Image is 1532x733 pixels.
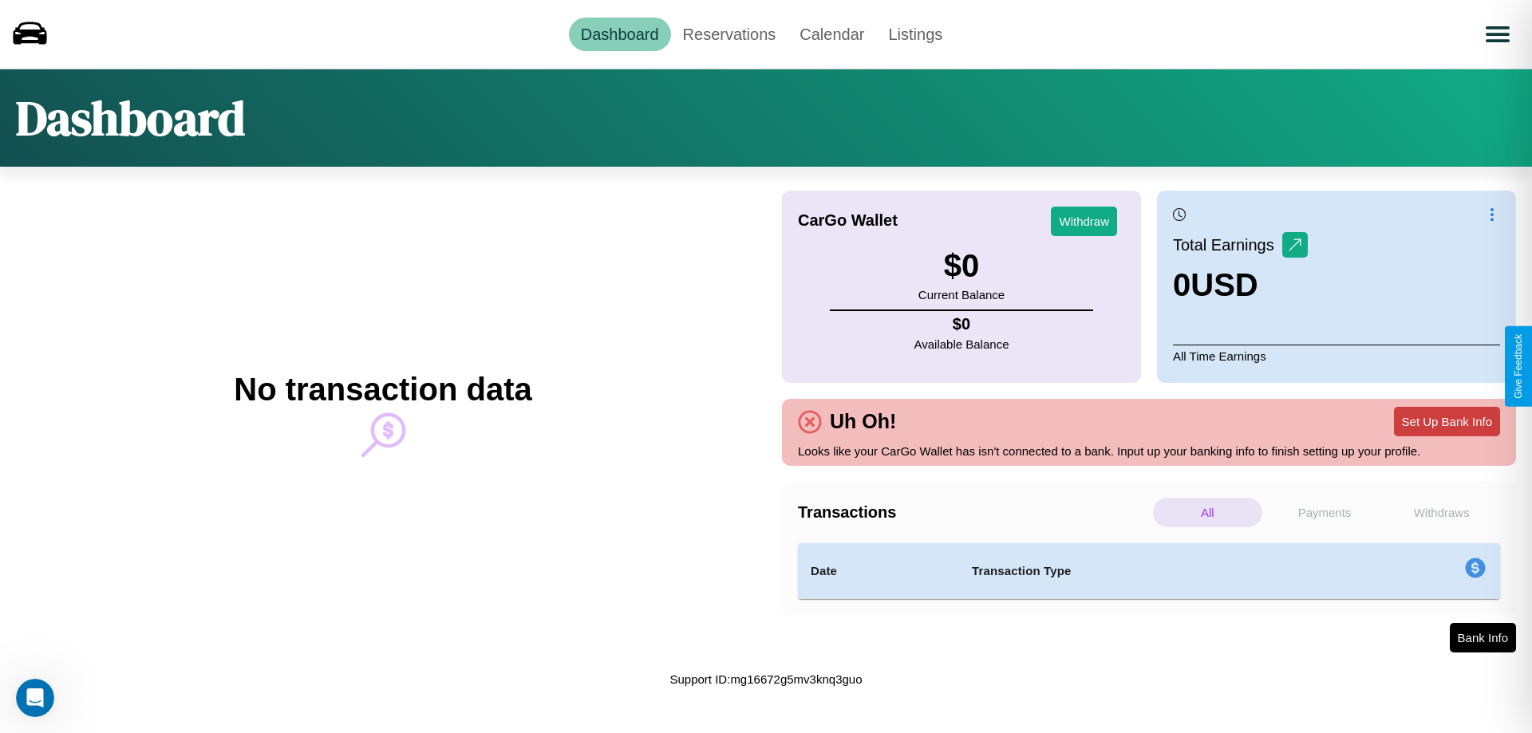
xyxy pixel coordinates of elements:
[918,284,1005,305] p: Current Balance
[798,440,1500,462] p: Looks like your CarGo Wallet has isn't connected to a bank. Input up your banking info to finish ...
[1173,267,1308,303] h3: 0 USD
[1270,498,1380,527] p: Payments
[16,85,245,151] h1: Dashboard
[1475,12,1520,57] button: Open menu
[972,562,1334,581] h4: Transaction Type
[1394,407,1500,436] button: Set Up Bank Info
[234,372,531,408] h2: No transaction data
[1387,498,1496,527] p: Withdraws
[1450,623,1516,652] button: Bank Info
[670,668,863,690] p: Support ID: mg16672g5mv3knq3guo
[1173,231,1282,259] p: Total Earnings
[918,248,1005,284] h3: $ 0
[914,315,1009,333] h4: $ 0
[798,543,1500,599] table: simple table
[798,503,1149,522] h4: Transactions
[1153,498,1262,527] p: All
[1051,207,1117,236] button: Withdraw
[822,410,904,433] h4: Uh Oh!
[16,679,54,717] iframe: Intercom live chat
[788,18,876,51] a: Calendar
[569,18,671,51] a: Dashboard
[914,333,1009,355] p: Available Balance
[811,562,946,581] h4: Date
[876,18,954,51] a: Listings
[798,211,898,230] h4: CarGo Wallet
[1513,334,1524,399] div: Give Feedback
[1173,345,1500,367] p: All Time Earnings
[671,18,788,51] a: Reservations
